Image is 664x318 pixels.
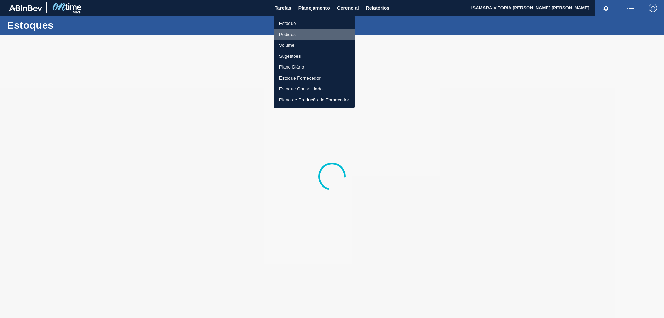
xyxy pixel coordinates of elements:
a: Volume [274,40,355,51]
a: Plano Diário [274,62,355,73]
a: Estoque Fornecedor [274,73,355,84]
a: Estoque [274,18,355,29]
a: Pedidos [274,29,355,40]
a: Sugestões [274,51,355,62]
a: Estoque Consolidado [274,83,355,94]
a: Plano de Produção do Fornecedor [274,94,355,106]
